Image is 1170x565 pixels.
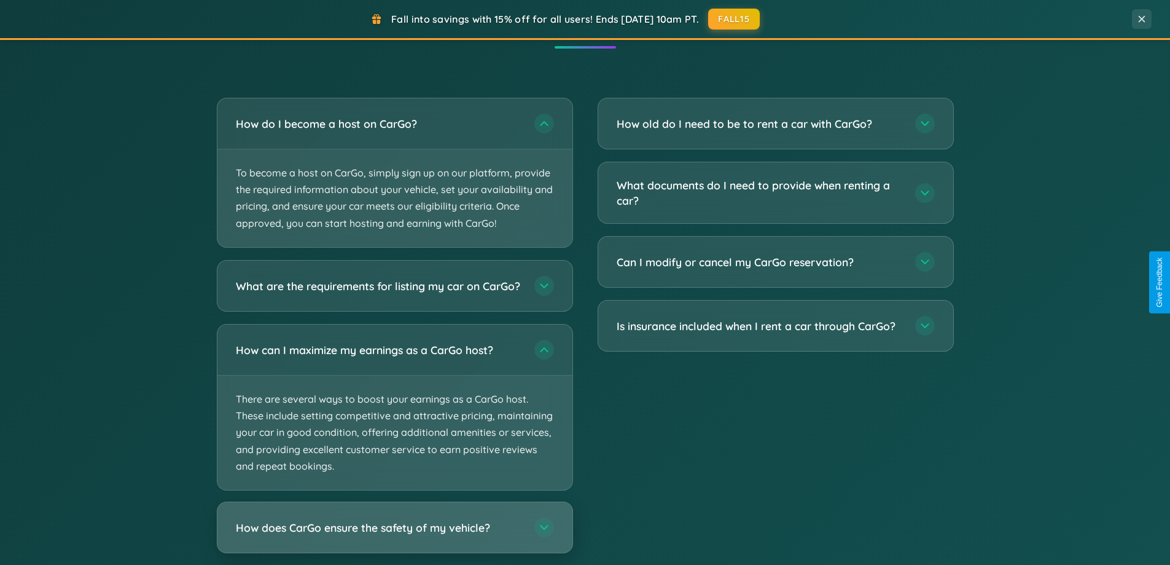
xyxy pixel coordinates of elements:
[617,255,903,270] h3: Can I modify or cancel my CarGo reservation?
[708,9,760,30] button: FALL15
[236,342,522,357] h3: How can I maximize my earnings as a CarGo host?
[617,116,903,132] h3: How old do I need to be to rent a car with CarGo?
[236,278,522,293] h3: What are the requirements for listing my car on CarGo?
[217,376,572,490] p: There are several ways to boost your earnings as a CarGo host. These include setting competitive ...
[1155,258,1164,307] div: Give Feedback
[617,318,903,334] h3: Is insurance included when I rent a car through CarGo?
[617,178,903,208] h3: What documents do I need to provide when renting a car?
[391,13,699,25] span: Fall into savings with 15% off for all users! Ends [DATE] 10am PT.
[217,149,572,247] p: To become a host on CarGo, simply sign up on our platform, provide the required information about...
[236,116,522,132] h3: How do I become a host on CarGo?
[236,520,522,535] h3: How does CarGo ensure the safety of my vehicle?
